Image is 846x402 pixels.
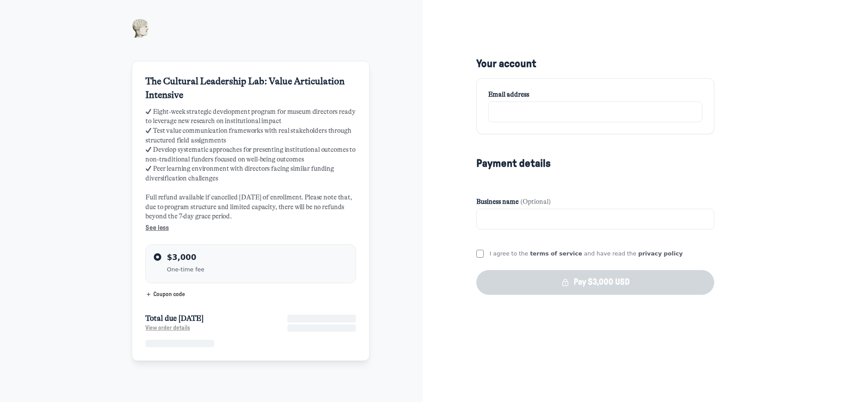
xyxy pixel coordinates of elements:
span: (Optional) [520,197,551,207]
a: terms of service [530,250,582,257]
input: $3,000One-time fee [154,253,161,261]
span: I agree to the and have read the [490,250,683,257]
span: Business name [476,197,519,207]
span: Coupon code [153,292,185,297]
span: Email address [488,90,529,100]
button: Pay $3,000 USD [476,270,714,295]
span: One-time fee [167,266,204,273]
span: The Cultural Leadership Lab: Value Articulation Intensive [145,76,345,100]
button: See less [145,223,356,233]
h5: Payment details [476,157,551,170]
span: View order details [145,325,190,331]
a: privacy policy [638,250,683,257]
span: Total due [DATE] [145,314,204,323]
button: Coupon code [145,291,356,298]
span: ✓ Eight-week strategic development program for museum directors ready to leverage new research on... [145,107,356,233]
h5: Your account [476,57,714,71]
button: View order details [145,324,190,332]
span: $3,000 [167,253,197,262]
